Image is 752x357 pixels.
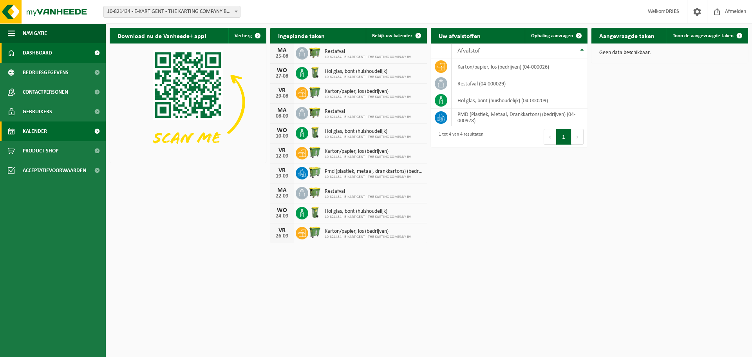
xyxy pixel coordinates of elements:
[104,6,240,17] span: 10-821434 - E-KART GENT - THE KARTING COMPANY BV - GENT
[325,208,411,215] span: Hol glas, bont (huishoudelijk)
[274,94,290,99] div: 29-08
[274,67,290,74] div: WO
[308,66,322,79] img: WB-0140-HPE-GN-50
[325,155,411,159] span: 10-821434 - E-KART GENT - THE KARTING COMPANY BV
[325,49,411,55] span: Restafval
[544,129,556,145] button: Previous
[556,129,571,145] button: 1
[23,161,86,180] span: Acceptatievoorwaarden
[325,115,411,120] span: 10-821434 - E-KART GENT - THE KARTING COMPANY BV
[308,186,322,199] img: WB-1100-HPE-GN-51
[274,107,290,114] div: MA
[571,129,584,145] button: Next
[435,128,483,145] div: 1 tot 4 van 4 resultaten
[274,134,290,139] div: 10-09
[591,28,662,43] h2: Aangevraagde taken
[308,146,322,159] img: WB-0770-HPE-GN-50
[23,121,47,141] span: Kalender
[274,127,290,134] div: WO
[308,206,322,219] img: WB-0140-HPE-GN-50
[325,135,411,140] span: 10-821434 - E-KART GENT - THE KARTING COMPANY BV
[228,28,266,43] button: Verberg
[274,114,290,119] div: 08-09
[308,126,322,139] img: WB-0140-HPE-GN-50
[372,33,412,38] span: Bekijk uw kalender
[110,43,266,161] img: Download de VHEPlus App
[325,149,411,155] span: Karton/papier, los (bedrijven)
[274,54,290,59] div: 25-08
[274,154,290,159] div: 12-09
[325,235,411,239] span: 10-821434 - E-KART GENT - THE KARTING COMPANY BV
[103,6,240,18] span: 10-821434 - E-KART GENT - THE KARTING COMPANY BV - GENT
[23,102,52,121] span: Gebruikers
[325,169,423,175] span: Pmd (plastiek, metaal, drankkartons) (bedrijven)
[274,207,290,214] div: WO
[308,86,322,99] img: WB-0770-HPE-GN-50
[325,109,411,115] span: Restafval
[274,74,290,79] div: 27-08
[525,28,587,43] a: Ophaling aanvragen
[325,95,411,100] span: 10-821434 - E-KART GENT - THE KARTING COMPANY BV
[325,55,411,60] span: 10-821434 - E-KART GENT - THE KARTING COMPANY BV
[274,174,290,179] div: 19-09
[110,28,214,43] h2: Download nu de Vanheede+ app!
[274,194,290,199] div: 22-09
[452,75,587,92] td: restafval (04-000029)
[274,47,290,54] div: MA
[325,215,411,219] span: 10-821434 - E-KART GENT - THE KARTING COMPANY BV
[431,28,488,43] h2: Uw afvalstoffen
[325,75,411,80] span: 10-821434 - E-KART GENT - THE KARTING COMPANY BV
[452,92,587,109] td: hol glas, bont (huishoudelijk) (04-000209)
[23,63,69,82] span: Bedrijfsgegevens
[274,167,290,174] div: VR
[673,33,734,38] span: Toon de aangevraagde taken
[452,58,587,75] td: karton/papier, los (bedrijven) (04-000026)
[23,24,47,43] span: Navigatie
[325,228,411,235] span: Karton/papier, los (bedrijven)
[235,33,252,38] span: Verberg
[325,188,411,195] span: Restafval
[270,28,333,43] h2: Ingeplande taken
[325,129,411,135] span: Hol glas, bont (huishoudelijk)
[665,9,679,14] strong: DRIES
[274,187,290,194] div: MA
[325,175,423,179] span: 10-821434 - E-KART GENT - THE KARTING COMPANY BV
[23,82,68,102] span: Contactpersonen
[23,43,52,63] span: Dashboard
[325,89,411,95] span: Karton/papier, los (bedrijven)
[274,234,290,239] div: 26-09
[308,106,322,119] img: WB-1100-HPE-GN-51
[325,195,411,199] span: 10-821434 - E-KART GENT - THE KARTING COMPANY BV
[308,166,322,179] img: WB-0660-HPE-GN-50
[274,87,290,94] div: VR
[274,214,290,219] div: 24-09
[23,141,58,161] span: Product Shop
[274,227,290,234] div: VR
[457,48,480,54] span: Afvalstof
[308,46,322,59] img: WB-1100-HPE-GN-51
[667,28,747,43] a: Toon de aangevraagde taken
[325,69,411,75] span: Hol glas, bont (huishoudelijk)
[531,33,573,38] span: Ophaling aanvragen
[452,109,587,126] td: PMD (Plastiek, Metaal, Drankkartons) (bedrijven) (04-000978)
[366,28,426,43] a: Bekijk uw kalender
[308,226,322,239] img: WB-0770-HPE-GN-50
[274,147,290,154] div: VR
[599,50,740,56] p: Geen data beschikbaar.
